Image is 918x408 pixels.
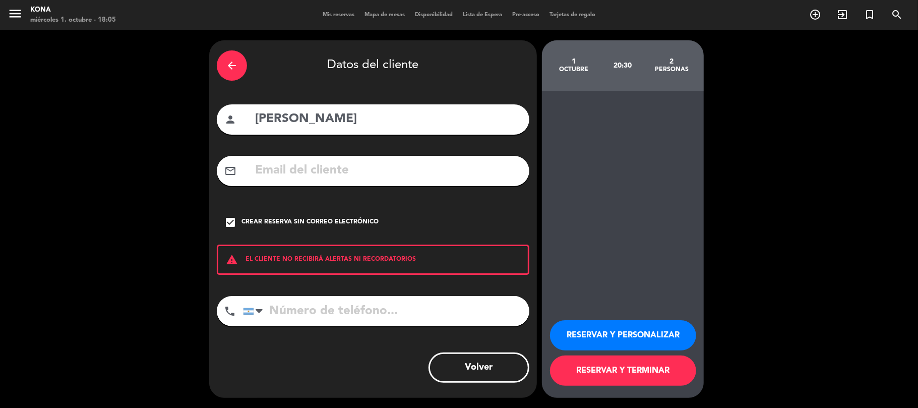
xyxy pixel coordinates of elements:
[243,296,529,326] input: Número de teléfono...
[550,320,696,351] button: RESERVAR Y PERSONALIZAR
[864,9,876,21] i: turned_in_not
[544,12,600,18] span: Tarjetas de regalo
[458,12,507,18] span: Lista de Espera
[647,66,696,74] div: personas
[217,245,529,275] div: EL CLIENTE NO RECIBIRÁ ALERTAS NI RECORDATORIOS
[241,217,379,227] div: Crear reserva sin correo electrónico
[217,48,529,83] div: Datos del cliente
[8,6,23,21] i: menu
[836,9,848,21] i: exit_to_app
[507,12,544,18] span: Pre-acceso
[429,353,529,383] button: Volver
[30,5,116,15] div: Kona
[809,9,821,21] i: add_circle_outline
[8,6,23,25] button: menu
[224,216,236,228] i: check_box
[318,12,359,18] span: Mis reservas
[224,113,236,126] i: person
[598,48,647,83] div: 20:30
[550,356,696,386] button: RESERVAR Y TERMINAR
[891,9,903,21] i: search
[549,66,598,74] div: octubre
[647,57,696,66] div: 2
[410,12,458,18] span: Disponibilidad
[254,109,522,130] input: Nombre del cliente
[243,297,267,326] div: Argentina: +54
[30,15,116,25] div: miércoles 1. octubre - 18:05
[224,305,236,317] i: phone
[224,165,236,177] i: mail_outline
[359,12,410,18] span: Mapa de mesas
[226,60,238,72] i: arrow_back
[254,160,522,181] input: Email del cliente
[549,57,598,66] div: 1
[218,254,246,266] i: warning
